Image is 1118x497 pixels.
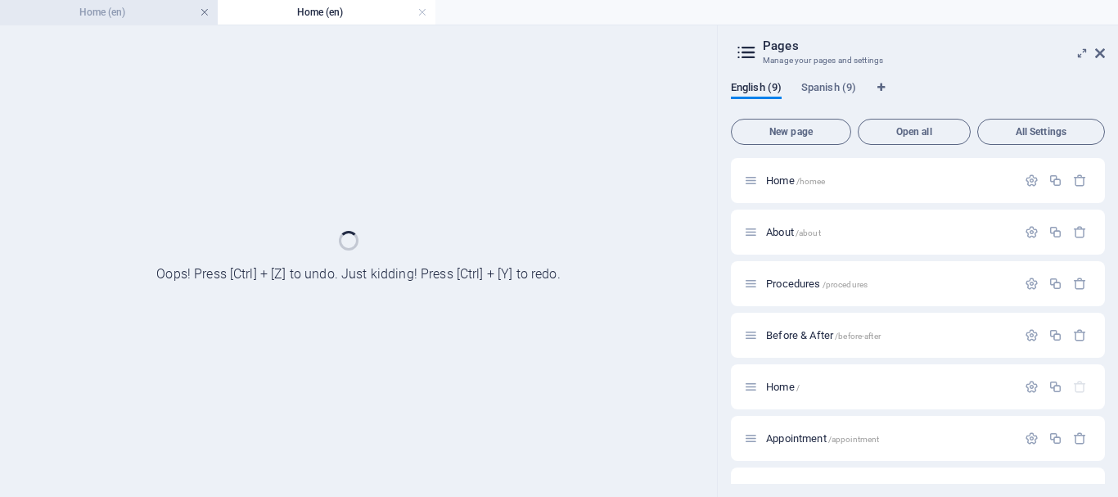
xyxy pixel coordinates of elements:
span: Before & After [766,329,881,341]
span: /before-after [835,332,881,341]
span: All Settings [985,127,1098,137]
div: Settings [1025,225,1039,239]
div: Duplicate [1048,225,1062,239]
span: Click to open page [766,278,868,290]
div: Home/ [761,382,1017,392]
span: /procedures [823,280,868,289]
div: Remove [1073,483,1087,497]
span: New page [738,127,844,137]
div: Procedures/procedures [761,278,1017,289]
div: Remove [1073,174,1087,188]
div: Duplicate [1048,380,1062,394]
div: Home/homee [761,175,1017,186]
div: Settings [1025,328,1039,342]
div: Remove [1073,225,1087,239]
div: Settings [1025,483,1039,497]
div: Appointment/appointment [761,433,1017,444]
div: Remove [1073,277,1087,291]
div: Duplicate [1048,277,1062,291]
h2: Pages [763,38,1105,53]
h3: Manage your pages and settings [763,53,1072,68]
div: Remove [1073,328,1087,342]
div: Language Tabs [731,81,1105,112]
span: Open all [865,127,963,137]
span: /about [796,228,821,237]
div: Duplicate [1048,431,1062,445]
span: English (9) [731,78,782,101]
div: Remove [1073,431,1087,445]
span: /homee [796,177,826,186]
button: New page [731,119,851,145]
div: Before & After/before-after [761,330,1017,341]
div: Duplicate [1048,328,1062,342]
div: Settings [1025,431,1039,445]
div: The startpage cannot be deleted [1073,380,1087,394]
div: Settings [1025,277,1039,291]
span: Click to open page [766,381,800,393]
div: About/about [761,227,1017,237]
span: Click to open page [766,432,879,445]
span: / [796,383,800,392]
button: Open all [858,119,971,145]
span: Home [766,174,825,187]
span: Spanish (9) [801,78,856,101]
div: Settings [1025,380,1039,394]
div: Duplicate [1048,174,1062,188]
h4: Home (en) [218,3,435,21]
div: Duplicate [1048,483,1062,497]
span: /appointment [828,435,880,444]
span: About [766,226,821,238]
div: Settings [1025,174,1039,188]
button: All Settings [977,119,1105,145]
